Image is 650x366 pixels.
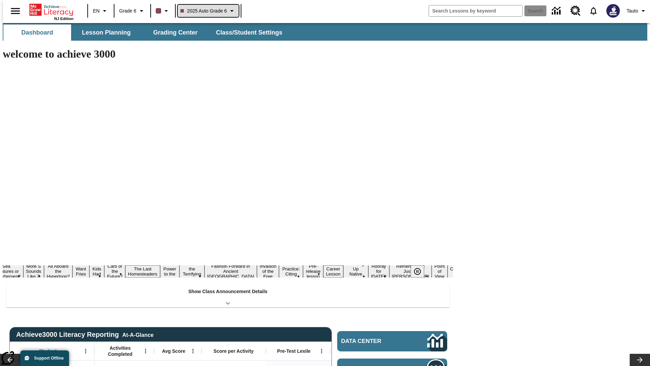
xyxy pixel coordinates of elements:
[323,265,343,278] button: Slide 14 Career Lesson
[81,346,91,356] button: Open Menu
[34,356,64,361] span: Support Offline
[630,354,650,366] button: Lesson carousel, Next
[179,260,204,283] button: Slide 9 Attack of the Terrifying Tomatoes
[180,7,227,15] span: 2025 Auto Grade 6
[153,5,173,17] button: Class color is dark brown. Change class color
[279,260,303,283] button: Slide 12 Mixed Practice: Citing Evidence
[153,29,197,37] span: Grading Center
[343,260,368,283] button: Slide 15 Cooking Up Native Traditions
[257,258,279,285] button: Slide 11 The Invasion of the Free CD
[188,288,267,295] p: Show Class Announcement Details
[337,331,447,351] a: Data Center
[140,346,151,356] button: Open Menu
[178,5,239,17] button: Class: 2025 Auto Grade 6, Select your class
[411,265,424,278] button: Pause
[585,2,602,20] a: Notifications
[44,263,72,280] button: Slide 3 All Aboard the Hyperloop?
[277,348,311,354] span: Pre-Test Lexile
[16,331,154,339] span: Achieve3000 Literacy Reporting
[90,5,112,17] button: Language: EN, Select a language
[432,263,447,280] button: Slide 18 Point of View
[606,4,620,18] img: Avatar
[72,255,89,288] button: Slide 4 Do You Want Fries With That?
[116,5,148,17] button: Grade: Grade 6, Select a grade
[3,48,453,60] h1: welcome to achieve 3000
[125,265,160,278] button: Slide 7 The Last Homesteaders
[627,7,638,15] span: Tauto
[214,348,254,354] span: Score per Activity
[3,24,288,41] div: SubNavbar
[23,263,44,280] button: Slide 2 More S Sounds Like Z
[548,2,566,20] a: Data Center
[303,263,323,280] button: Slide 13 Pre-release lesson
[160,260,180,283] button: Slide 8 Solar Power to the People
[389,263,432,280] button: Slide 17 Remembering Justice O'Connor
[317,346,327,356] button: Open Menu
[29,2,73,21] div: Home
[72,24,140,41] button: Lesson Planning
[429,5,522,16] input: search field
[602,2,624,20] button: Select a new avatar
[341,338,405,345] span: Data Center
[5,1,25,21] button: Open side menu
[411,265,431,278] div: Pause
[142,24,209,41] button: Grading Center
[54,17,73,21] span: NJ Edition
[89,255,104,288] button: Slide 5 Dirty Jobs Kids Had To Do
[211,24,288,41] button: Class/Student Settings
[216,29,282,37] span: Class/Student Settings
[20,350,69,366] button: Support Offline
[21,29,53,37] span: Dashboard
[624,5,650,17] button: Profile/Settings
[204,263,257,280] button: Slide 10 Fashion Forward in Ancient Rome
[368,263,389,280] button: Slide 16 Hooray for Constitution Day!
[122,331,153,338] div: At-A-Glance
[119,7,136,15] span: Grade 6
[448,260,480,283] button: Slide 19 The Constitution's Balancing Act
[93,7,100,15] span: EN
[566,2,585,20] a: Resource Center, Will open in new tab
[162,348,185,354] span: Avg Score
[6,284,450,307] div: Show Class Announcement Details
[3,24,71,41] button: Dashboard
[98,345,143,357] span: Activities Completed
[188,346,198,356] button: Open Menu
[104,263,125,280] button: Slide 6 Cars of the Future?
[29,3,73,17] a: Home
[39,348,57,354] span: Student
[3,23,647,41] div: SubNavbar
[82,29,131,37] span: Lesson Planning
